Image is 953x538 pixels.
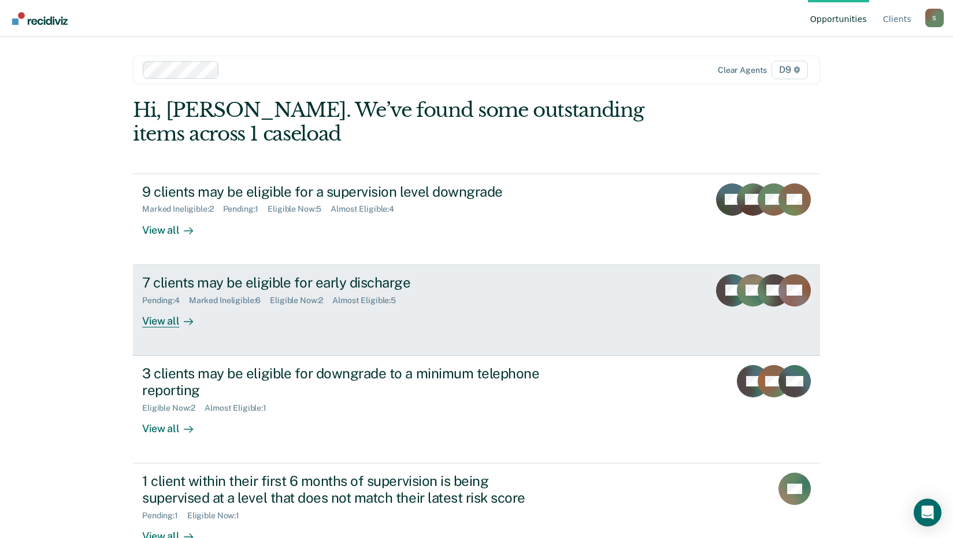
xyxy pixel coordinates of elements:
[331,204,403,214] div: Almost Eligible : 4
[189,296,270,305] div: Marked Ineligible : 6
[133,356,820,463] a: 3 clients may be eligible for downgrade to a minimum telephone reportingEligible Now:2Almost Elig...
[142,204,223,214] div: Marked Ineligible : 2
[205,403,276,413] div: Almost Eligible : 1
[142,214,207,237] div: View all
[718,65,767,75] div: Clear agents
[925,9,944,27] button: Profile dropdown button
[914,499,941,526] div: Open Intercom Messenger
[142,511,187,521] div: Pending : 1
[332,296,405,305] div: Almost Eligible : 5
[142,473,548,506] div: 1 client within their first 6 months of supervision is being supervised at a level that does not ...
[133,174,820,265] a: 9 clients may be eligible for a supervision level downgradeMarked Ineligible:2Pending:1Eligible N...
[142,365,548,399] div: 3 clients may be eligible for downgrade to a minimum telephone reporting
[772,61,808,79] span: D9
[268,204,331,214] div: Eligible Now : 5
[223,204,268,214] div: Pending : 1
[925,9,944,27] div: S
[142,183,548,200] div: 9 clients may be eligible for a supervision level downgrade
[142,274,548,291] div: 7 clients may be eligible for early discharge
[187,511,249,521] div: Eligible Now : 1
[133,265,820,356] a: 7 clients may be eligible for early dischargePending:4Marked Ineligible:6Eligible Now:2Almost Eli...
[133,98,683,146] div: Hi, [PERSON_NAME]. We’ve found some outstanding items across 1 caseload
[270,296,332,305] div: Eligible Now : 2
[142,305,207,327] div: View all
[12,12,68,25] img: Recidiviz
[142,296,189,305] div: Pending : 4
[142,403,205,413] div: Eligible Now : 2
[142,412,207,435] div: View all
